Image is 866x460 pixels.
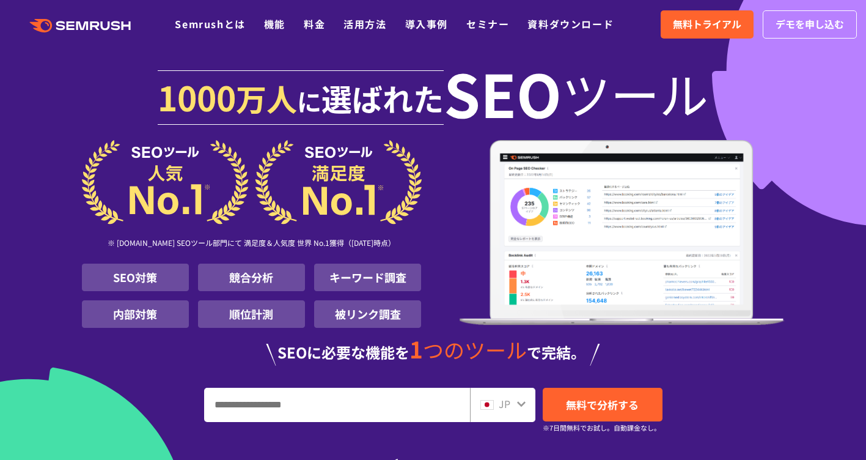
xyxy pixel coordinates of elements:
li: 内部対策 [82,300,189,328]
a: 機能 [264,17,285,31]
a: 導入事例 [405,17,448,31]
span: デモを申し込む [776,17,844,32]
a: 無料トライアル [661,10,754,39]
span: 1 [409,332,423,365]
span: SEO [444,69,562,117]
span: 万人 [236,76,297,120]
a: デモを申し込む [763,10,857,39]
span: JP [499,396,510,411]
a: 無料で分析する [543,388,662,421]
input: URL、キーワードを入力してください [205,388,469,421]
span: 選ばれた [321,76,444,120]
span: つのツール [423,335,527,365]
span: 1000 [158,72,236,121]
span: 無料で分析する [566,397,639,412]
div: ※ [DOMAIN_NAME] SEOツール部門にて 満足度＆人気度 世界 No.1獲得（[DATE]時点） [82,224,422,264]
li: SEO対策 [82,264,189,291]
a: 資料ダウンロード [527,17,614,31]
a: Semrushとは [175,17,245,31]
span: 無料トライアル [673,17,741,32]
small: ※7日間無料でお試し。自動課金なし。 [543,422,661,434]
span: ツール [562,69,708,117]
span: に [297,83,321,119]
span: で完結。 [527,341,585,363]
li: 競合分析 [198,264,305,291]
div: SEOに必要な機能を [82,338,785,366]
li: 被リンク調査 [314,300,421,328]
a: 活用方法 [343,17,386,31]
a: 料金 [304,17,325,31]
li: キーワード調査 [314,264,421,291]
a: セミナー [466,17,509,31]
li: 順位計測 [198,300,305,328]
